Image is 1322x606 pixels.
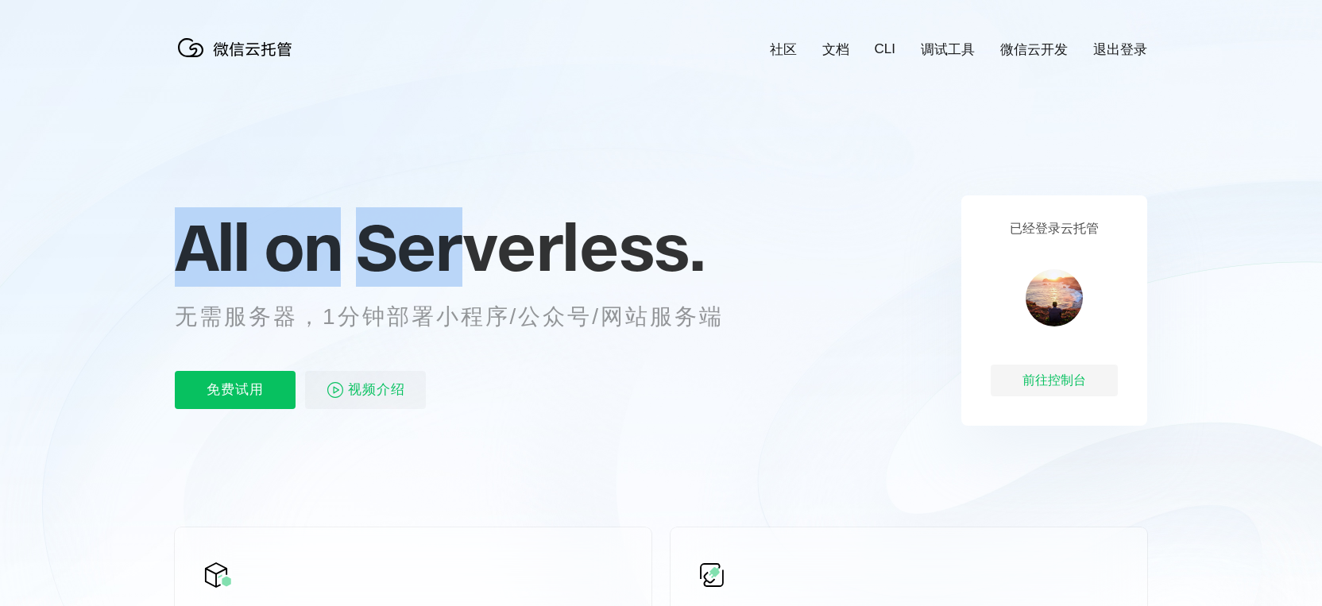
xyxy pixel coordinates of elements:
img: 微信云托管 [175,32,302,64]
p: 无需服务器，1分钟部署小程序/公众号/网站服务端 [175,301,753,333]
a: 微信云托管 [175,52,302,66]
a: 微信云开发 [1000,41,1068,59]
a: 退出登录 [1093,41,1147,59]
p: 免费试用 [175,371,296,409]
div: 前往控制台 [991,365,1118,396]
a: 社区 [770,41,797,59]
span: 视频介绍 [348,371,405,409]
p: 已经登录云托管 [1010,221,1099,237]
a: CLI [875,41,895,57]
img: video_play.svg [326,380,345,399]
a: 文档 [822,41,849,59]
span: Serverless. [356,207,705,287]
a: 调试工具 [921,41,975,59]
span: All on [175,207,341,287]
